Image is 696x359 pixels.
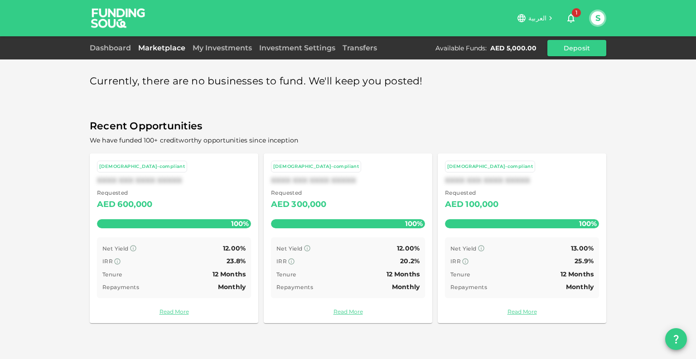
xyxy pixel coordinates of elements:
span: 100% [403,217,425,230]
div: XXXX XXX XXXX XXXXX [445,176,599,185]
span: Monthly [566,283,594,291]
span: 100% [229,217,251,230]
span: Monthly [218,283,246,291]
span: 12 Months [561,270,594,278]
span: Recent Opportunities [90,118,606,135]
a: Transfers [339,44,381,52]
span: Repayments [276,284,313,290]
span: Net Yield [276,245,303,252]
span: 12.00% [223,244,246,252]
a: [DEMOGRAPHIC_DATA]-compliantXXXX XXX XXXX XXXXX Requested AED300,000100% Net Yield 12.00% IRR 20.... [264,153,432,323]
a: [DEMOGRAPHIC_DATA]-compliantXXXX XXX XXXX XXXXX Requested AED600,000100% Net Yield 12.00% IRR 23.... [90,153,258,323]
span: IRR [450,258,461,265]
span: 25.9% [575,257,594,265]
a: Dashboard [90,44,135,52]
span: 20.2% [400,257,420,265]
span: Repayments [450,284,487,290]
a: Marketplace [135,44,189,52]
div: [DEMOGRAPHIC_DATA]-compliant [99,163,185,171]
div: XXXX XXX XXXX XXXXX [271,176,425,185]
a: Investment Settings [256,44,339,52]
button: 1 [562,9,580,27]
div: AED [97,197,116,212]
span: Requested [271,188,327,197]
span: 1 [572,8,581,17]
a: My Investments [189,44,256,52]
a: Read More [97,307,251,316]
a: Read More [445,307,599,316]
span: Requested [445,188,499,197]
span: Tenure [450,271,470,278]
span: Currently, there are no businesses to fund. We'll keep you posted! [90,73,423,90]
div: 100,000 [465,197,498,212]
span: Monthly [392,283,420,291]
div: 300,000 [291,197,326,212]
button: Deposit [547,40,606,56]
div: [DEMOGRAPHIC_DATA]-compliant [447,163,533,171]
span: Repayments [102,284,139,290]
div: Available Funds : [435,44,487,53]
span: IRR [276,258,287,265]
div: [DEMOGRAPHIC_DATA]-compliant [273,163,359,171]
span: IRR [102,258,113,265]
span: Net Yield [450,245,477,252]
div: XXXX XXX XXXX XXXXX [97,176,251,185]
span: 13.00% [571,244,594,252]
button: question [665,328,687,350]
span: Tenure [276,271,296,278]
div: 600,000 [117,197,152,212]
a: Read More [271,307,425,316]
span: 23.8% [227,257,246,265]
span: We have funded 100+ creditworthy opportunities since inception [90,136,298,144]
a: [DEMOGRAPHIC_DATA]-compliantXXXX XXX XXXX XXXXX Requested AED100,000100% Net Yield 13.00% IRR 25.... [438,153,606,323]
span: Tenure [102,271,122,278]
span: Net Yield [102,245,129,252]
span: 100% [577,217,599,230]
span: 12 Months [213,270,246,278]
div: AED [271,197,290,212]
span: العربية [528,14,546,22]
span: Requested [97,188,153,197]
div: AED 5,000.00 [490,44,536,53]
button: S [591,11,604,25]
span: 12.00% [397,244,420,252]
div: AED [445,197,464,212]
span: 12 Months [387,270,420,278]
